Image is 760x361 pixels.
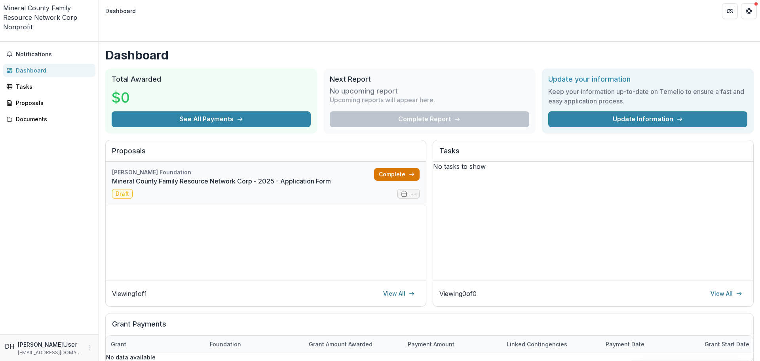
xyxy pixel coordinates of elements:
[3,96,95,109] a: Proposals
[304,336,403,353] div: Grant amount awarded
[112,87,130,108] h3: $0
[3,80,95,93] a: Tasks
[112,111,311,127] button: See All Payments
[18,349,81,356] p: [EMAIL_ADDRESS][DOMAIN_NAME]
[16,99,89,107] div: Proposals
[112,75,311,84] h2: Total Awarded
[548,111,747,127] a: Update Information
[502,336,601,353] div: Linked Contingencies
[16,115,89,123] div: Documents
[330,95,435,105] p: Upcoming reports will appear here.
[601,336,700,353] div: Payment date
[403,336,502,353] div: Payment Amount
[205,340,246,348] div: Foundation
[112,320,747,335] h2: Grant Payments
[741,3,757,19] button: Get Help
[5,342,15,351] div: Dayla Harvey
[378,287,420,300] a: View All
[16,51,92,58] span: Notifications
[3,23,32,31] span: Nonprofit
[18,340,63,349] p: [PERSON_NAME]
[106,336,205,353] div: Grant
[205,336,304,353] div: Foundation
[102,5,139,17] nav: breadcrumb
[439,147,747,162] h2: Tasks
[433,162,753,171] p: No tasks to show
[403,340,459,348] div: Payment Amount
[112,147,420,162] h2: Proposals
[722,3,738,19] button: Partners
[548,75,747,84] h2: Update your information
[3,3,95,22] div: Mineral County Family Resource Network Corp
[304,340,377,348] div: Grant amount awarded
[330,75,529,84] h2: Next Report
[548,87,747,106] h3: Keep your information up-to-date on Temelio to ensure a fast and easy application process.
[502,340,572,348] div: Linked Contingencies
[601,340,649,348] div: Payment date
[112,176,374,186] a: Mineral County Family Resource Network Corp - 2025 - Application Form
[700,340,754,348] div: Grant start date
[105,48,754,62] h1: Dashboard
[105,7,136,15] div: Dashboard
[16,82,89,91] div: Tasks
[3,113,95,126] a: Documents
[63,340,78,349] p: User
[439,289,477,298] p: Viewing 0 of 0
[16,66,89,74] div: Dashboard
[706,287,747,300] a: View All
[106,340,131,348] div: Grant
[3,48,95,61] button: Notifications
[374,168,420,181] a: Complete
[112,289,147,298] p: Viewing 1 of 1
[330,87,398,96] h3: No upcoming report
[3,64,95,77] a: Dashboard
[84,343,94,353] button: More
